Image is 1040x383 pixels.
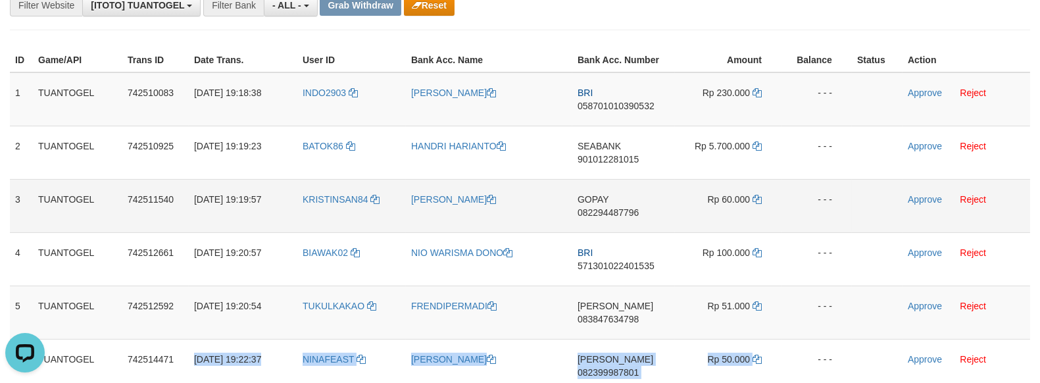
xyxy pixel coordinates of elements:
[578,314,639,324] span: Copy 083847634798 to clipboard
[578,261,655,271] span: Copy 571301022401535 to clipboard
[960,301,986,311] a: Reject
[10,232,33,286] td: 4
[33,179,122,232] td: TUANTOGEL
[411,301,497,311] a: FRENDIPERMADI
[33,232,122,286] td: TUANTOGEL
[33,286,122,339] td: TUANTOGEL
[753,194,762,205] a: Copy 60000 to clipboard
[128,354,174,365] span: 742514471
[10,286,33,339] td: 5
[578,154,639,165] span: Copy 901012281015 to clipboard
[406,48,572,72] th: Bank Acc. Name
[753,247,762,258] a: Copy 100000 to clipboard
[908,354,942,365] a: Approve
[703,88,750,98] span: Rp 230.000
[128,247,174,258] span: 742512661
[578,207,639,218] span: Copy 082294487796 to clipboard
[578,354,653,365] span: [PERSON_NAME]
[194,301,261,311] span: [DATE] 19:20:54
[411,194,496,205] a: [PERSON_NAME]
[411,354,496,365] a: [PERSON_NAME]
[189,48,297,72] th: Date Trans.
[903,48,1030,72] th: Action
[128,194,174,205] span: 742511540
[960,141,986,151] a: Reject
[781,48,852,72] th: Balance
[695,141,750,151] span: Rp 5.700.000
[303,354,366,365] a: NINAFEAST
[753,141,762,151] a: Copy 5700000 to clipboard
[781,232,852,286] td: - - -
[33,48,122,72] th: Game/API
[572,48,675,72] th: Bank Acc. Number
[781,126,852,179] td: - - -
[194,194,261,205] span: [DATE] 19:19:57
[33,72,122,126] td: TUANTOGEL
[297,48,406,72] th: User ID
[781,72,852,126] td: - - -
[852,48,903,72] th: Status
[128,141,174,151] span: 742510925
[708,194,751,205] span: Rp 60.000
[753,88,762,98] a: Copy 230000 to clipboard
[411,88,496,98] a: [PERSON_NAME]
[708,301,751,311] span: Rp 51.000
[753,301,762,311] a: Copy 51000 to clipboard
[960,247,986,258] a: Reject
[303,194,368,205] span: KRISTINSAN84
[960,354,986,365] a: Reject
[908,301,942,311] a: Approve
[411,141,506,151] a: HANDRI HARIANTO
[122,48,189,72] th: Trans ID
[703,247,750,258] span: Rp 100.000
[194,141,261,151] span: [DATE] 19:19:23
[128,88,174,98] span: 742510083
[303,141,343,151] span: BATOK86
[303,301,364,311] span: TUKULKAKAO
[303,194,380,205] a: KRISTINSAN84
[781,286,852,339] td: - - -
[5,5,45,45] button: Open LiveChat chat widget
[10,72,33,126] td: 1
[675,48,781,72] th: Amount
[578,247,593,258] span: BRI
[578,101,655,111] span: Copy 058701010390532 to clipboard
[10,179,33,232] td: 3
[908,247,942,258] a: Approve
[908,194,942,205] a: Approve
[303,354,354,365] span: NINAFEAST
[960,194,986,205] a: Reject
[411,247,512,258] a: NIO WARISMA DONO
[578,301,653,311] span: [PERSON_NAME]
[10,48,33,72] th: ID
[303,301,376,311] a: TUKULKAKAO
[303,247,360,258] a: BIAWAK02
[908,141,942,151] a: Approve
[10,126,33,179] td: 2
[194,247,261,258] span: [DATE] 19:20:57
[303,88,358,98] a: INDO2903
[578,141,621,151] span: SEABANK
[194,354,261,365] span: [DATE] 19:22:37
[960,88,986,98] a: Reject
[128,301,174,311] span: 742512592
[303,88,346,98] span: INDO2903
[578,194,608,205] span: GOPAY
[578,367,639,378] span: Copy 082399987801 to clipboard
[33,126,122,179] td: TUANTOGEL
[303,141,355,151] a: BATOK86
[753,354,762,365] a: Copy 50000 to clipboard
[908,88,942,98] a: Approve
[708,354,751,365] span: Rp 50.000
[194,88,261,98] span: [DATE] 19:18:38
[578,88,593,98] span: BRI
[781,179,852,232] td: - - -
[303,247,348,258] span: BIAWAK02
